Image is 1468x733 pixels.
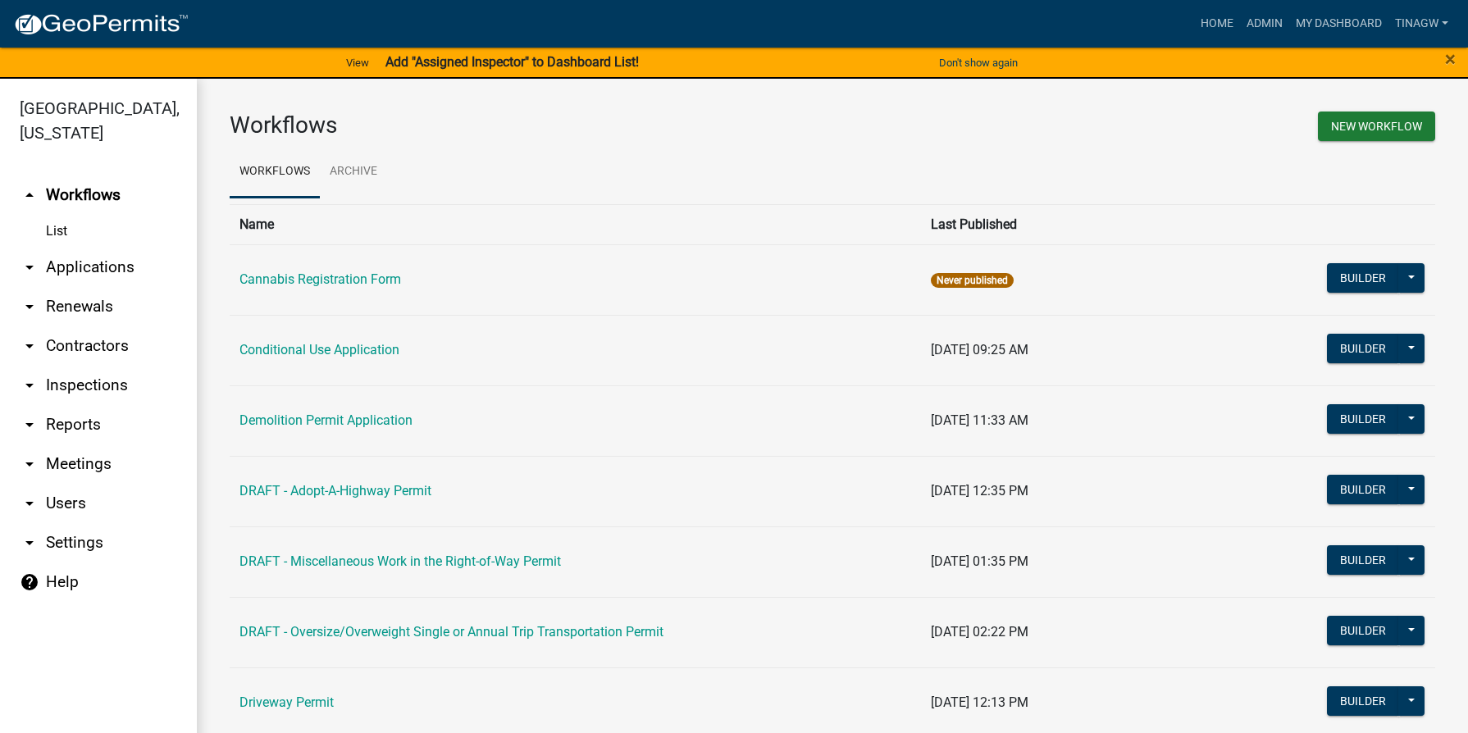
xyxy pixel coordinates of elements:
[239,412,413,428] a: Demolition Permit Application
[931,412,1028,428] span: [DATE] 11:33 AM
[20,297,39,316] i: arrow_drop_down
[20,185,39,205] i: arrow_drop_up
[239,342,399,357] a: Conditional Use Application
[1289,8,1388,39] a: My Dashboard
[1240,8,1289,39] a: Admin
[1327,616,1399,645] button: Builder
[921,204,1250,244] th: Last Published
[20,454,39,474] i: arrow_drop_down
[1445,49,1456,69] button: Close
[1327,475,1399,504] button: Builder
[230,112,820,139] h3: Workflows
[230,146,320,198] a: Workflows
[239,271,401,287] a: Cannabis Registration Form
[239,694,334,710] a: Driveway Permit
[1327,686,1399,716] button: Builder
[20,336,39,356] i: arrow_drop_down
[385,54,639,70] strong: Add "Assigned Inspector" to Dashboard List!
[20,415,39,435] i: arrow_drop_down
[931,273,1014,288] span: Never published
[230,204,921,244] th: Name
[20,257,39,277] i: arrow_drop_down
[20,533,39,553] i: arrow_drop_down
[1327,334,1399,363] button: Builder
[931,483,1028,499] span: [DATE] 12:35 PM
[20,376,39,395] i: arrow_drop_down
[1327,404,1399,434] button: Builder
[239,624,663,640] a: DRAFT - Oversize/Overweight Single or Annual Trip Transportation Permit
[932,49,1024,76] button: Don't show again
[1445,48,1456,71] span: ×
[320,146,387,198] a: Archive
[239,553,561,569] a: DRAFT - Miscellaneous Work in the Right-of-Way Permit
[1318,112,1435,141] button: New Workflow
[1194,8,1240,39] a: Home
[20,494,39,513] i: arrow_drop_down
[1327,263,1399,293] button: Builder
[20,572,39,592] i: help
[340,49,376,76] a: View
[931,694,1028,710] span: [DATE] 12:13 PM
[931,553,1028,569] span: [DATE] 01:35 PM
[239,483,431,499] a: DRAFT - Adopt-A-Highway Permit
[1327,545,1399,575] button: Builder
[1388,8,1455,39] a: TinaGW
[931,624,1028,640] span: [DATE] 02:22 PM
[931,342,1028,357] span: [DATE] 09:25 AM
